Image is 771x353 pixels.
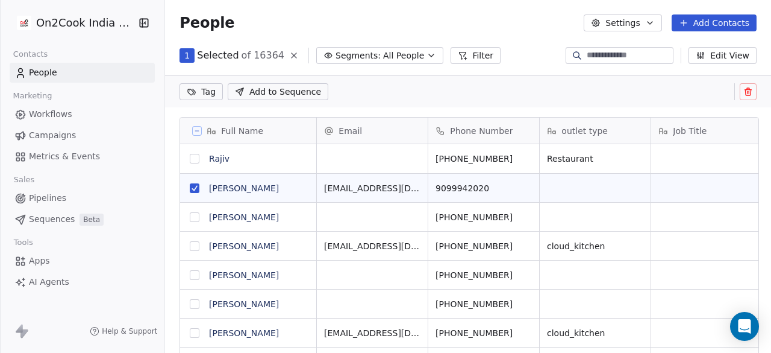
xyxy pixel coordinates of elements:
[14,13,130,33] button: On2Cook India Pvt. Ltd.
[36,15,136,31] span: On2Cook India Pvt. Ltd.
[688,47,757,64] button: Edit View
[547,153,643,165] span: Restaurant
[10,126,155,145] a: Campaigns
[8,87,57,105] span: Marketing
[10,272,155,292] a: AI Agents
[80,214,104,226] span: Beta
[428,118,539,144] div: Phone Number
[8,234,38,252] span: Tools
[324,240,420,252] span: [EMAIL_ADDRESS][DOMAIN_NAME]
[197,48,239,63] span: Selected
[179,14,234,32] span: People
[561,125,608,137] span: outlet type
[29,66,57,79] span: People
[317,118,428,144] div: Email
[228,83,328,100] button: Add to Sequence
[730,312,759,341] div: Open Intercom Messenger
[209,328,279,338] a: [PERSON_NAME]
[242,48,284,63] span: of 16364
[209,270,279,280] a: [PERSON_NAME]
[29,213,75,226] span: Sequences
[10,104,155,124] a: Workflows
[584,14,661,31] button: Settings
[547,240,643,252] span: cloud_kitchen
[336,49,381,62] span: Segments:
[90,326,157,336] a: Help & Support
[8,171,40,189] span: Sales
[10,147,155,167] a: Metrics & Events
[435,269,532,281] span: [PHONE_NUMBER]
[180,118,316,144] div: Full Name
[29,108,72,121] span: Workflows
[209,241,279,251] a: [PERSON_NAME]
[383,49,424,62] span: All People
[547,327,643,339] span: cloud_kitchen
[450,125,513,137] span: Phone Number
[435,327,532,339] span: [PHONE_NUMBER]
[209,212,279,222] a: [PERSON_NAME]
[221,125,263,137] span: Full Name
[435,182,532,194] span: 9099942020
[451,47,501,64] button: Filter
[435,211,532,223] span: [PHONE_NUMBER]
[10,63,155,83] a: People
[29,192,66,205] span: Pipelines
[435,153,532,165] span: [PHONE_NUMBER]
[435,240,532,252] span: [PHONE_NUMBER]
[29,255,50,267] span: Apps
[249,86,321,98] span: Add to Sequence
[10,188,155,208] a: Pipelines
[651,118,762,144] div: Job Title
[184,49,190,62] span: 1
[10,251,155,271] a: Apps
[102,326,157,336] span: Help & Support
[201,86,216,98] span: Tag
[324,182,420,194] span: [EMAIL_ADDRESS][DOMAIN_NAME]
[673,125,707,137] span: Job Title
[29,150,100,163] span: Metrics & Events
[209,183,279,193] a: [PERSON_NAME]
[29,276,69,288] span: AI Agents
[179,83,223,100] button: Tag
[17,16,31,30] img: on2cook%20logo-04%20copy.jpg
[339,125,362,137] span: Email
[29,129,76,142] span: Campaigns
[179,48,195,63] button: 1
[435,298,532,310] span: [PHONE_NUMBER]
[324,327,420,339] span: [EMAIL_ADDRESS][DOMAIN_NAME]
[10,209,155,229] a: SequencesBeta
[209,299,279,309] a: [PERSON_NAME]
[8,45,53,63] span: Contacts
[209,154,229,164] a: Rajiv
[672,14,757,31] button: Add Contacts
[540,118,651,144] div: outlet type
